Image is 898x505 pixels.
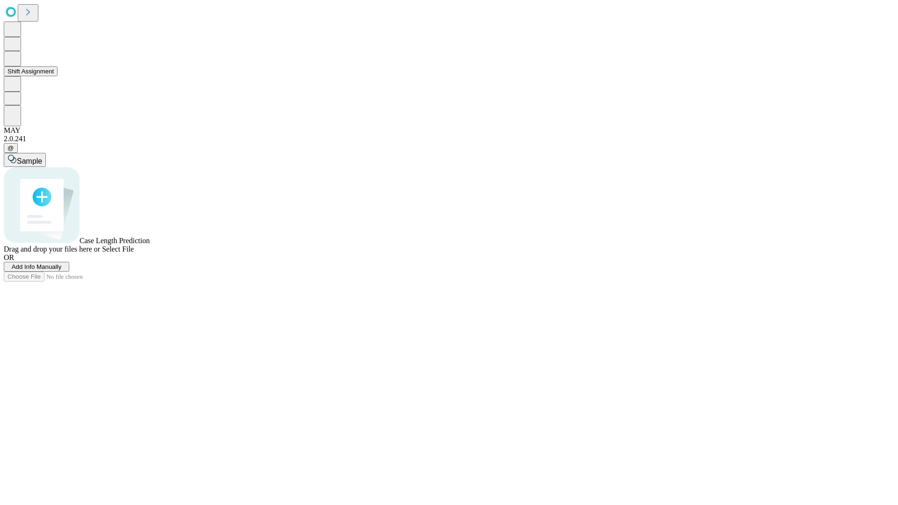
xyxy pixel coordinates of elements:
[7,144,14,151] span: @
[80,237,150,245] span: Case Length Prediction
[4,135,894,143] div: 2.0.241
[12,263,62,270] span: Add Info Manually
[17,157,42,165] span: Sample
[4,253,14,261] span: OR
[4,153,46,167] button: Sample
[4,126,894,135] div: MAY
[4,245,100,253] span: Drag and drop your files here or
[102,245,134,253] span: Select File
[4,143,18,153] button: @
[4,66,58,76] button: Shift Assignment
[4,262,69,272] button: Add Info Manually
